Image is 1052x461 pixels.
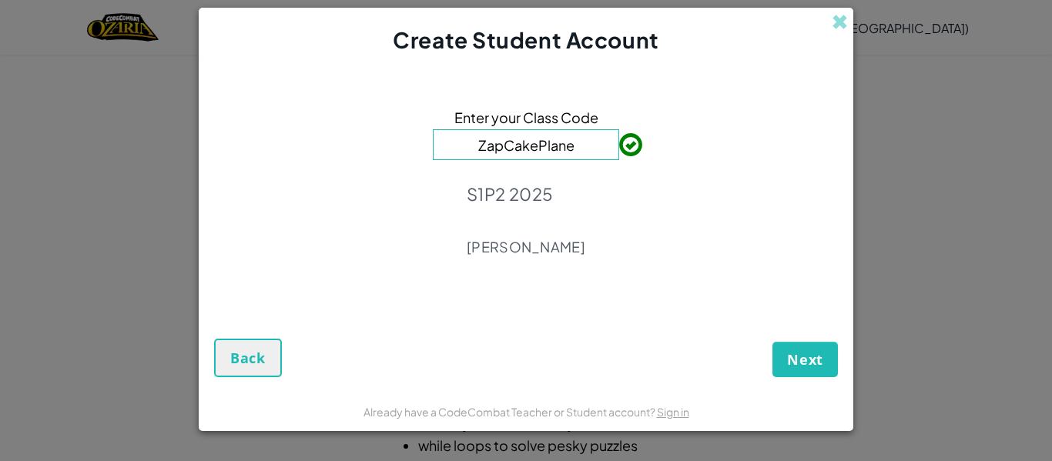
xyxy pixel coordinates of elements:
[454,106,598,129] span: Enter your Class Code
[657,405,689,419] a: Sign in
[214,339,282,377] button: Back
[393,26,658,53] span: Create Student Account
[230,349,266,367] span: Back
[467,183,585,205] p: S1P2 2025
[772,342,838,377] button: Next
[364,405,657,419] span: Already have a CodeCombat Teacher or Student account?
[787,350,823,369] span: Next
[467,238,585,256] p: [PERSON_NAME]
